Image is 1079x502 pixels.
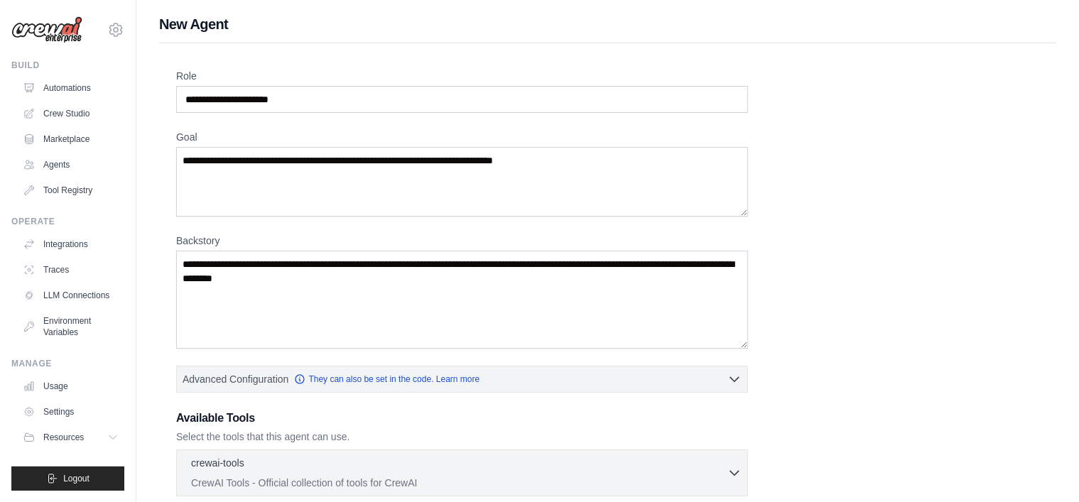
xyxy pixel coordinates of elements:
p: crewai-tools [191,456,244,470]
span: Resources [43,432,84,443]
div: Manage [11,358,124,369]
a: LLM Connections [17,284,124,307]
h1: New Agent [159,14,1056,34]
img: Logo [11,16,82,43]
a: They can also be set in the code. Learn more [294,373,479,385]
a: Usage [17,375,124,398]
a: Agents [17,153,124,176]
a: Marketplace [17,128,124,151]
a: Integrations [17,233,124,256]
button: Resources [17,426,124,449]
span: Logout [63,473,90,484]
span: Advanced Configuration [183,372,288,386]
button: crewai-tools CrewAI Tools - Official collection of tools for CrewAI [183,456,742,490]
a: Automations [17,77,124,99]
p: CrewAI Tools - Official collection of tools for CrewAI [191,476,727,490]
button: Advanced Configuration They can also be set in the code. Learn more [177,366,747,392]
button: Logout [11,466,124,491]
div: Operate [11,216,124,227]
a: Environment Variables [17,310,124,344]
a: Settings [17,400,124,423]
label: Backstory [176,234,748,248]
a: Crew Studio [17,102,124,125]
label: Goal [176,130,748,144]
a: Tool Registry [17,179,124,202]
h3: Available Tools [176,410,748,427]
p: Select the tools that this agent can use. [176,430,748,444]
a: Traces [17,258,124,281]
div: Build [11,60,124,71]
label: Role [176,69,748,83]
